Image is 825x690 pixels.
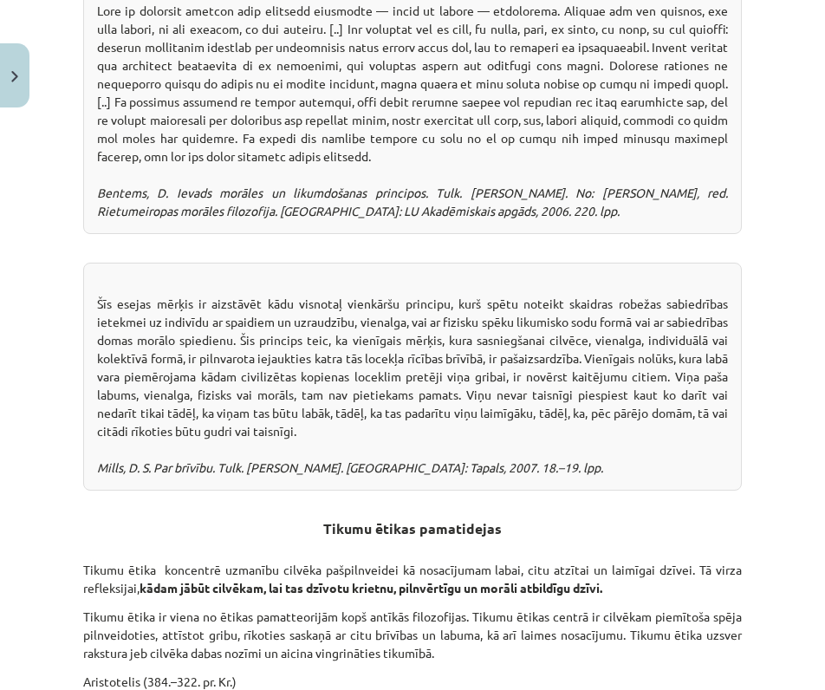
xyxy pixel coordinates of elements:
[140,580,602,596] strong: kādam jābūt cilvēkam, lai tas dzīvotu krietnu, pilnvērtīgu un morāli atbildīgu dzīvi.
[83,263,742,491] div: Šīs esejas mērķis ir aizstāvēt kādu visnotaļ vienkāršu principu, kurš spētu noteikt skaidras robe...
[97,459,603,475] em: Mills, D. S. Par brīvību. Tulk. [PERSON_NAME]. [GEOGRAPHIC_DATA]: Tapals, 2007. 18.–19. lpp.
[11,71,18,82] img: icon-close-lesson-0947bae3869378f0d4975bcd49f059093ad1ed9edebbc8119c70593378902aed.svg
[83,608,742,662] p: Tikumu ētika ir viena no ētikas pamatteorijām kopš antīkās filozofijas. Tikumu ētikas centrā ir c...
[83,561,742,597] p: Tikumu ētika koncentrē uzmanību cilvēka pašpilnveidei kā nosacījumam labai, citu atzītai un laimī...
[97,185,728,218] em: Bentems, D. Ievads morāles un likumdošanas principos. Tulk. [PERSON_NAME]. No: [PERSON_NAME], red...
[323,519,502,537] strong: Tikumu ētikas pamatidejas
